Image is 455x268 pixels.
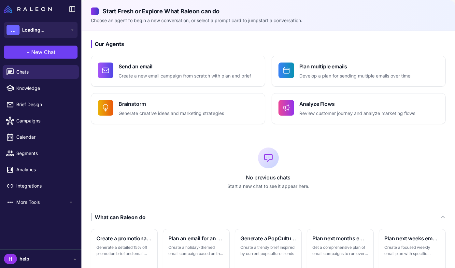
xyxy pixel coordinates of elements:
[91,7,446,16] h2: Start Fresh or Explore What Raleon can do
[91,183,446,190] p: Start a new chat to see it appear here.
[3,98,79,111] a: Brief Design
[22,26,44,34] span: Loading...
[16,166,74,173] span: Analytics
[299,63,410,70] h4: Plan multiple emails
[4,46,78,59] button: +New Chat
[384,244,440,257] p: Create a focused weekly email plan with specific campaigns
[3,147,79,160] a: Segments
[240,234,296,242] h3: Generate a PopCulture themed brief
[16,150,74,157] span: Segments
[119,63,251,70] h4: Send an email
[119,110,224,117] p: Generate creative ideas and marketing strategies
[3,81,79,95] a: Knowledge
[4,5,54,13] a: Raleon Logo
[4,254,17,264] div: H
[16,68,74,76] span: Chats
[26,48,30,56] span: +
[16,134,74,141] span: Calendar
[96,234,152,242] h3: Create a promotional brief and email
[312,234,368,242] h3: Plan next months emails
[3,114,79,128] a: Campaigns
[240,244,296,257] p: Create a trendy brief inspired by current pop culture trends
[299,72,410,80] p: Develop a plan for sending multiple emails over time
[16,85,74,92] span: Knowledge
[96,244,152,257] p: Generate a detailed 15% off promotion brief and email design
[312,244,368,257] p: Get a comprehensive plan of email campaigns to run over the next month
[3,163,79,176] a: Analytics
[31,48,55,56] span: New Chat
[16,182,74,190] span: Integrations
[4,5,52,13] img: Raleon Logo
[119,72,251,80] p: Create a new email campaign from scratch with plan and brief
[20,255,29,262] span: help
[4,22,78,38] button: ...Loading...
[299,110,415,117] p: Review customer journey and analyze marketing flows
[272,93,446,124] button: Analyze FlowsReview customer journey and analyze marketing flows
[91,213,146,221] div: What can Raleon do
[91,174,446,181] p: No previous chats
[384,234,440,242] h3: Plan next weeks emails
[91,93,265,124] button: BrainstormGenerate creative ideas and marketing strategies
[16,199,68,206] span: More Tools
[16,117,74,124] span: Campaigns
[272,56,446,87] button: Plan multiple emailsDevelop a plan for sending multiple emails over time
[168,244,224,257] p: Create a holiday-themed email campaign based on the next major holiday
[91,40,446,48] h3: Our Agents
[3,179,79,193] a: Integrations
[3,130,79,144] a: Calendar
[91,56,265,87] button: Send an emailCreate a new email campaign from scratch with plan and brief
[119,100,224,108] h4: Brainstorm
[3,65,79,79] a: Chats
[16,101,74,108] span: Brief Design
[7,25,20,35] div: ...
[91,17,446,24] p: Choose an agent to begin a new conversation, or select a prompt card to jumpstart a conversation.
[299,100,415,108] h4: Analyze Flows
[168,234,224,242] h3: Plan an email for an upcoming holiday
